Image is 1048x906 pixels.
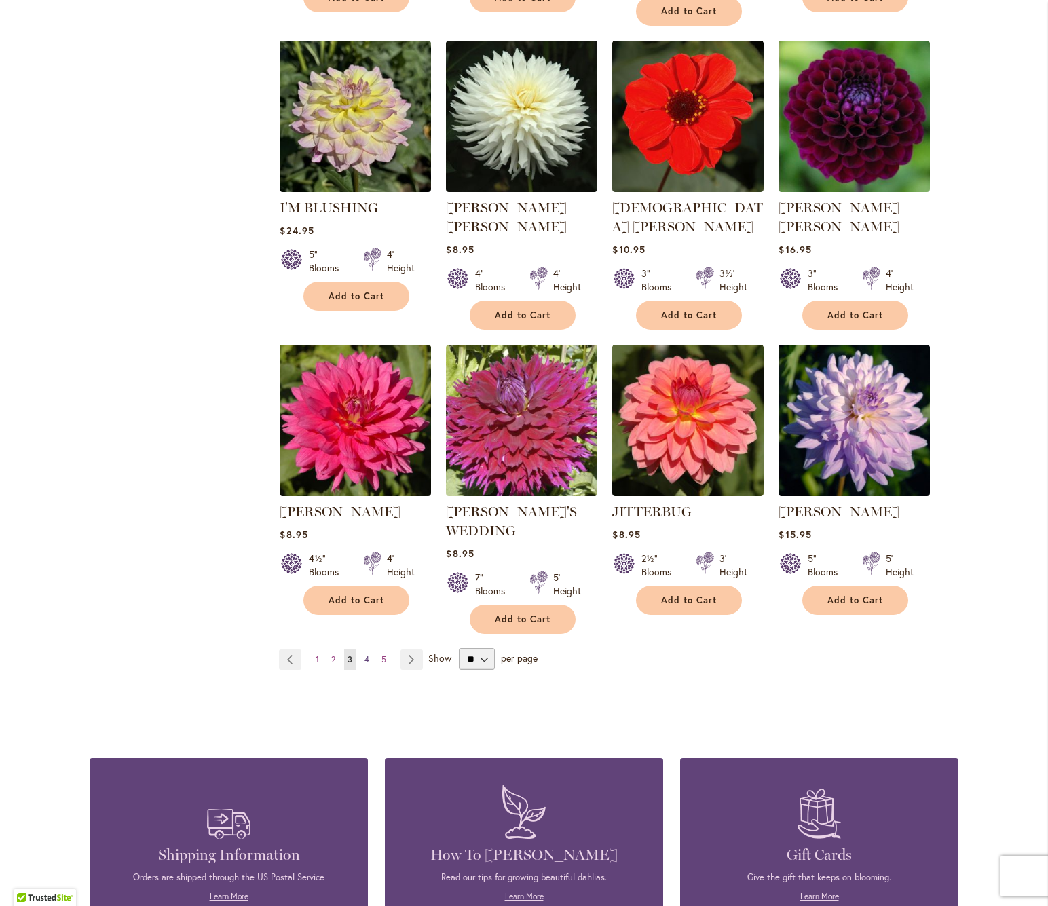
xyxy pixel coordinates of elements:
div: 4" Blooms [475,267,513,294]
a: Learn More [210,891,248,901]
div: 3" Blooms [808,267,846,294]
div: 5' Height [553,571,581,598]
div: 5' Height [886,552,914,579]
span: 4 [364,654,369,664]
span: 3 [348,654,352,664]
button: Add to Cart [636,301,742,330]
img: JACK FROST [446,41,597,192]
span: $8.95 [446,243,474,256]
img: I’M BLUSHING [280,41,431,192]
span: $8.95 [446,547,474,560]
a: JITTERBUG [612,486,764,499]
a: [PERSON_NAME]'S WEDDING [446,504,577,539]
iframe: Launch Accessibility Center [10,858,48,896]
div: 7" Blooms [475,571,513,598]
div: 4' Height [387,552,415,579]
img: JASON MATTHEW [779,41,930,192]
a: 2 [328,649,339,670]
span: Add to Cart [827,309,883,321]
span: 2 [331,654,335,664]
a: JORDAN NICOLE [779,486,930,499]
span: $10.95 [612,243,645,256]
button: Add to Cart [303,586,409,615]
span: Add to Cart [661,309,717,321]
a: [PERSON_NAME] [779,504,899,520]
span: $8.95 [612,528,640,541]
span: Add to Cart [661,5,717,17]
a: JAPANESE BISHOP [612,182,764,195]
div: 4' Height [387,248,415,275]
img: JAPANESE BISHOP [612,41,764,192]
div: 3' Height [719,552,747,579]
a: 5 [378,649,390,670]
h4: How To [PERSON_NAME] [405,846,643,865]
div: 2½" Blooms [641,552,679,579]
h4: Shipping Information [110,846,348,865]
a: Jennifer's Wedding [446,486,597,499]
span: Show [428,652,451,664]
a: I’M BLUSHING [280,182,431,195]
span: $24.95 [280,224,314,237]
div: 4' Height [886,267,914,294]
div: 4½" Blooms [309,552,347,579]
span: Add to Cart [827,594,883,606]
img: Jennifer's Wedding [446,345,597,496]
a: [PERSON_NAME] [280,504,400,520]
a: Learn More [505,891,544,901]
span: Add to Cart [495,614,550,625]
a: [PERSON_NAME] [PERSON_NAME] [779,200,899,235]
h4: Gift Cards [700,846,938,865]
img: JORDAN NICOLE [779,345,930,496]
span: per page [501,652,538,664]
button: Add to Cart [303,282,409,311]
a: Learn More [800,891,839,901]
div: 4' Height [553,267,581,294]
a: JACK FROST [446,182,597,195]
button: Add to Cart [802,586,908,615]
a: 1 [312,649,322,670]
span: $16.95 [779,243,811,256]
button: Add to Cart [470,605,576,634]
a: [DEMOGRAPHIC_DATA] [PERSON_NAME] [612,200,763,235]
div: 5" Blooms [309,248,347,275]
img: JITTERBUG [612,345,764,496]
span: Add to Cart [661,594,717,606]
div: 3" Blooms [641,267,679,294]
span: 5 [381,654,386,664]
img: JENNA [280,345,431,496]
div: 5" Blooms [808,552,846,579]
button: Add to Cart [636,586,742,615]
a: JENNA [280,486,431,499]
span: 1 [316,654,319,664]
p: Give the gift that keeps on blooming. [700,871,938,884]
div: 3½' Height [719,267,747,294]
p: Read our tips for growing beautiful dahlias. [405,871,643,884]
span: Add to Cart [495,309,550,321]
span: $15.95 [779,528,811,541]
button: Add to Cart [470,301,576,330]
span: Add to Cart [329,290,384,302]
a: JITTERBUG [612,504,692,520]
a: 4 [361,649,373,670]
a: [PERSON_NAME] [PERSON_NAME] [446,200,567,235]
span: $8.95 [280,528,307,541]
p: Orders are shipped through the US Postal Service [110,871,348,884]
a: JASON MATTHEW [779,182,930,195]
a: I'M BLUSHING [280,200,378,216]
button: Add to Cart [802,301,908,330]
span: Add to Cart [329,594,384,606]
